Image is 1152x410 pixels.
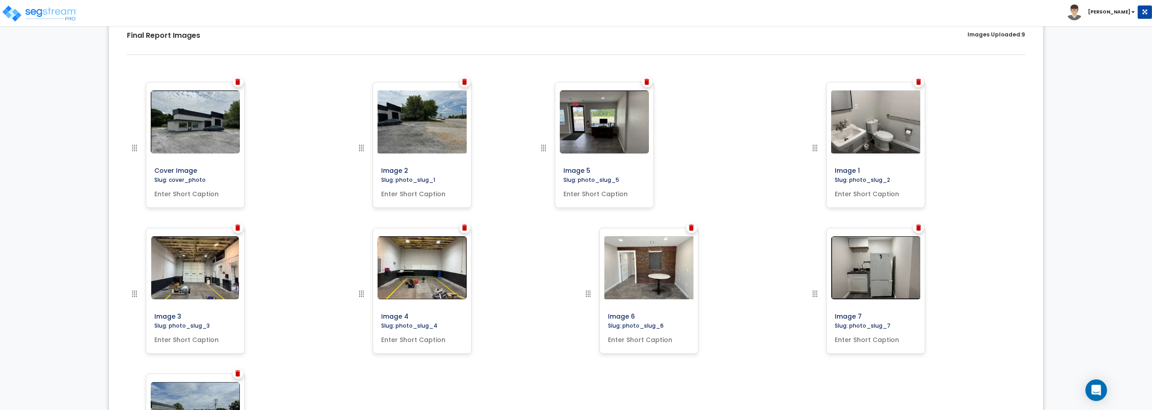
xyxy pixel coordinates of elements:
[235,225,240,231] img: Trash Icon
[378,332,467,344] input: Enter Short Caption
[356,143,367,153] img: drag handle
[604,332,693,344] input: Enter Short Caption
[151,322,213,329] label: Slug: photo_slug_3
[810,143,820,153] img: drag handle
[235,370,240,377] img: Trash Icon
[1088,9,1130,15] b: [PERSON_NAME]
[1021,31,1025,38] span: 9
[810,288,820,299] img: drag handle
[378,186,467,198] input: Enter Short Caption
[916,225,921,231] img: Trash Icon
[129,288,140,299] img: drag handle
[378,176,439,184] label: Slug: photo_slug_1
[356,288,367,299] img: drag handle
[151,332,240,344] input: Enter Short Caption
[378,322,441,329] label: Slug: photo_slug_4
[560,176,623,184] label: Slug: photo_slug_5
[462,225,467,231] img: Trash Icon
[560,186,649,198] input: Enter Short Caption
[235,79,240,85] img: Trash Icon
[916,79,921,85] img: Trash Icon
[1085,379,1107,401] div: Open Intercom Messenger
[831,322,894,329] label: Slug: photo_slug_7
[151,186,240,198] input: Enter Short Caption
[831,186,920,198] input: Enter Short Caption
[831,332,920,344] input: Enter Short Caption
[689,225,694,231] img: Trash Icon
[583,288,594,299] img: drag handle
[129,143,140,153] img: drag handle
[644,79,649,85] img: Trash Icon
[538,143,549,153] img: drag handle
[127,31,200,41] label: Final Report Images
[151,176,209,184] label: Slug: cover_photo
[462,79,467,85] img: Trash Icon
[967,31,1025,41] label: Images Uploaded:
[1,5,78,23] img: logo_pro_r.png
[604,322,667,329] label: Slug: photo_slug_6
[1066,5,1082,20] img: avatar.png
[831,176,894,184] label: Slug: photo_slug_2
